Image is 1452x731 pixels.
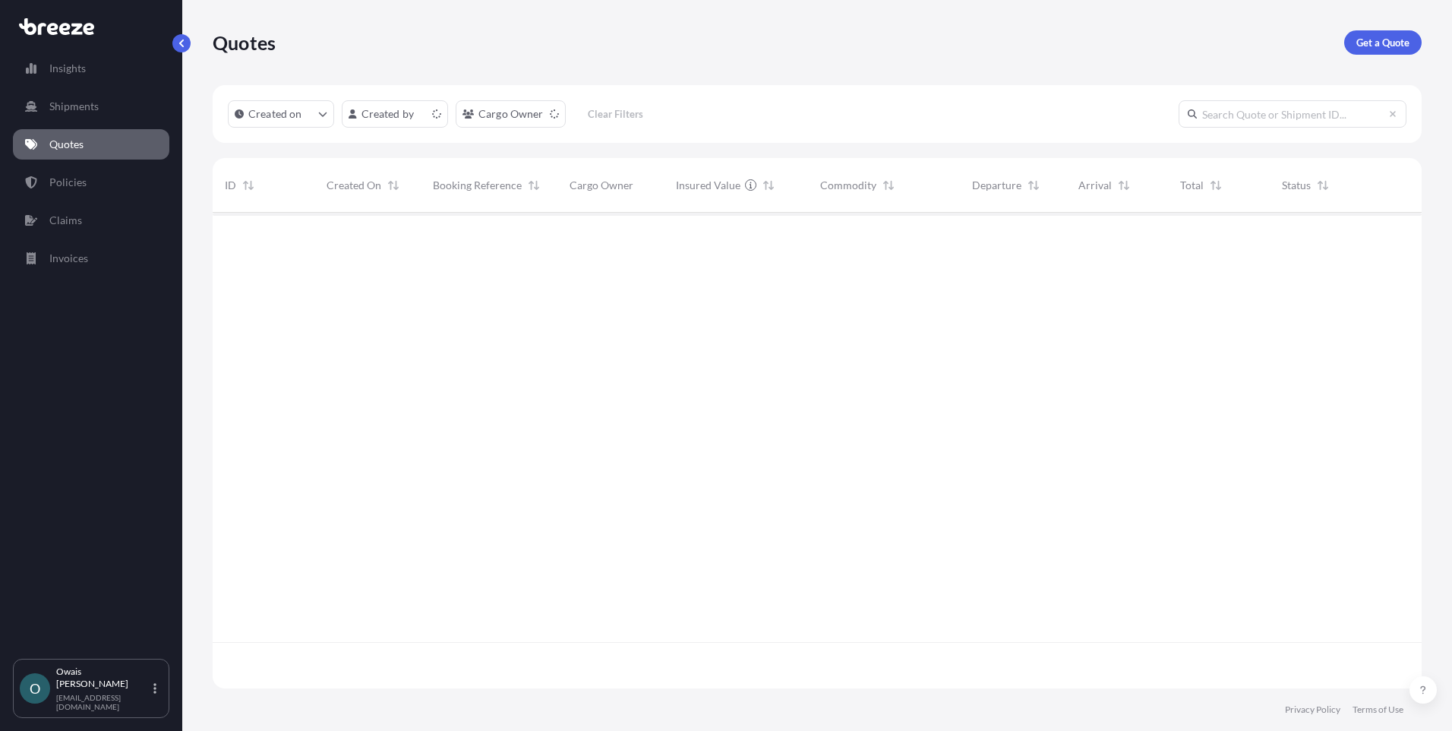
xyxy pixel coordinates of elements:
span: Arrival [1078,178,1112,193]
a: Insights [13,53,169,84]
a: Quotes [13,129,169,160]
p: Clear Filters [588,106,643,122]
p: [EMAIL_ADDRESS][DOMAIN_NAME] [56,693,150,711]
a: Terms of Use [1353,704,1403,716]
button: cargoOwner Filter options [456,100,566,128]
button: createdOn Filter options [228,100,334,128]
p: Shipments [49,99,99,114]
button: Sort [759,176,778,195]
p: Claims [49,213,82,228]
span: Total [1180,178,1204,193]
p: Created on [248,106,302,122]
span: Booking Reference [433,178,522,193]
p: Created by [361,106,415,122]
a: Privacy Policy [1285,704,1340,716]
a: Shipments [13,91,169,122]
span: Insured Value [676,178,740,193]
button: Sort [1314,176,1332,195]
button: Sort [525,176,543,195]
p: Get a Quote [1356,35,1409,50]
p: Policies [49,175,87,190]
span: Status [1282,178,1311,193]
span: Commodity [820,178,876,193]
button: Sort [384,176,402,195]
p: Cargo Owner [478,106,544,122]
button: Clear Filters [573,102,658,126]
input: Search Quote or Shipment ID... [1179,100,1406,128]
span: O [30,681,40,696]
p: Quotes [213,30,276,55]
a: Claims [13,205,169,236]
span: Created On [327,178,381,193]
button: Sort [1115,176,1133,195]
span: Departure [972,178,1021,193]
span: Cargo Owner [570,178,633,193]
button: Sort [879,176,898,195]
button: Sort [1207,176,1225,195]
button: createdBy Filter options [342,100,448,128]
p: Owais [PERSON_NAME] [56,666,150,690]
a: Invoices [13,243,169,274]
p: Insights [49,61,86,76]
a: Policies [13,167,169,198]
button: Sort [1024,176,1043,195]
button: Sort [239,176,257,195]
a: Get a Quote [1344,30,1422,55]
p: Invoices [49,251,88,266]
p: Quotes [49,137,84,152]
span: ID [225,178,236,193]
